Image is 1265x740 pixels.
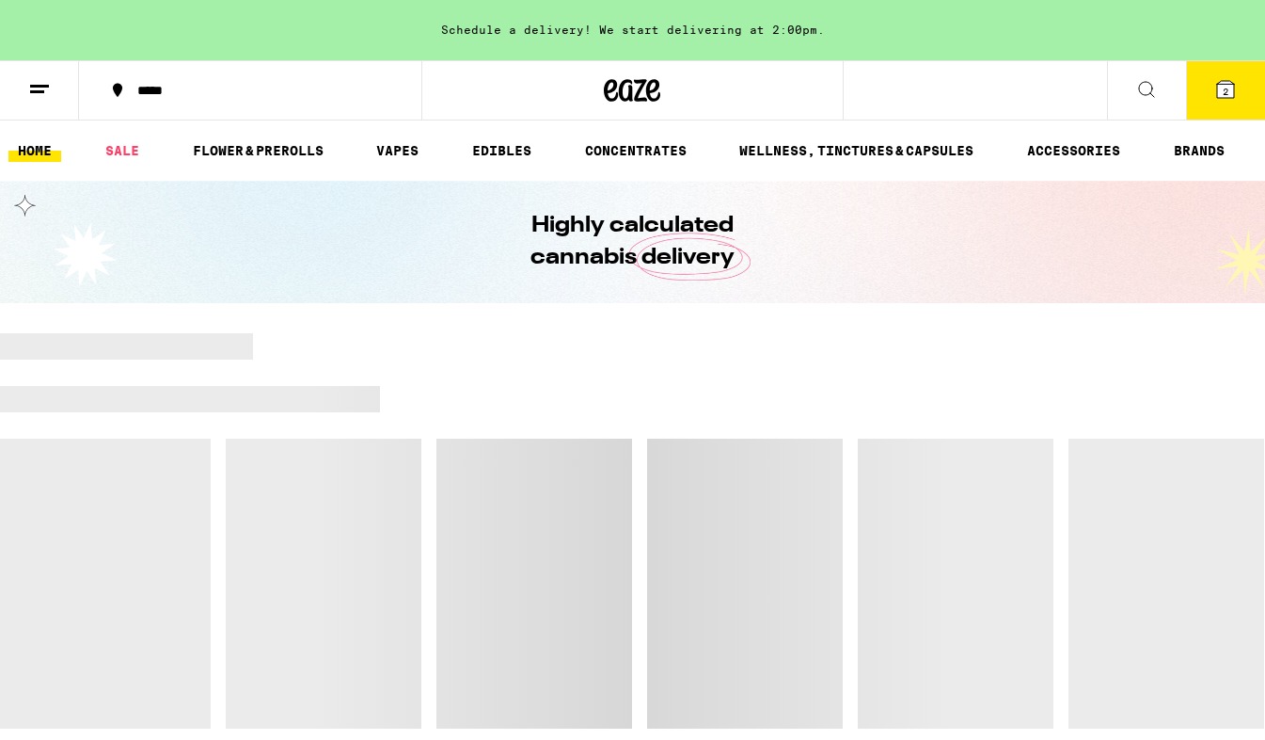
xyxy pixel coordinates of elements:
a: VAPES [367,139,428,162]
h1: Highly calculated cannabis delivery [478,210,788,274]
a: EDIBLES [463,139,541,162]
a: CONCENTRATES [576,139,696,162]
a: HOME [8,139,61,162]
a: BRANDS [1164,139,1234,162]
a: ACCESSORIES [1018,139,1130,162]
a: SALE [96,139,149,162]
button: 2 [1186,61,1265,120]
span: 2 [1223,86,1228,97]
a: FLOWER & PREROLLS [183,139,333,162]
a: WELLNESS, TINCTURES & CAPSULES [730,139,983,162]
